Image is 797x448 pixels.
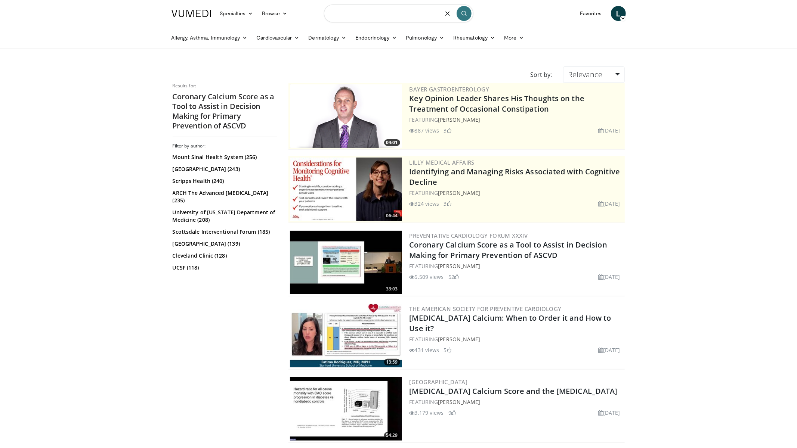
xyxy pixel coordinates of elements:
[290,231,402,294] a: 33:03
[290,304,402,367] img: 2bd39402-6386-41d4-8284-c73209d66970.300x170_q85_crop-smart_upscale.jpg
[384,432,400,439] span: 54:29
[384,212,400,219] span: 06:44
[598,200,620,208] li: [DATE]
[290,377,402,441] img: 7c7deaa2-a02d-463d-a9ad-f8c769192448.300x170_q85_crop-smart_upscale.jpg
[173,264,275,271] a: UCSF (118)
[444,127,451,134] li: 3
[173,83,277,89] p: Results for:
[410,127,439,134] li: 887 views
[410,313,611,333] a: [MEDICAL_DATA] Calcium: When to Order it and How to Use it?
[290,158,402,221] a: 06:44
[438,262,480,270] a: [PERSON_NAME]
[290,158,402,221] img: fc5f84e2-5eb7-4c65-9fa9-08971b8c96b8.jpg.300x170_q85_crop-smart_upscale.jpg
[252,30,304,45] a: Cardiovascular
[173,252,275,259] a: Cleveland Clinic (128)
[410,167,620,187] a: Identifying and Managing Risks Associated with Cognitive Decline
[173,143,277,149] h3: Filter by author:
[167,30,252,45] a: Allergy, Asthma, Immunology
[173,209,275,224] a: University of [US_STATE] Department of Medicine (208)
[410,240,607,260] a: Coronary Calcium Score as a Tool to Assist in Decision Making for Primary Prevention of ASCVD
[290,377,402,441] a: 54:29
[598,346,620,354] li: [DATE]
[304,30,351,45] a: Dermatology
[568,69,602,80] span: Relevance
[410,93,585,114] a: Key Opinion Leader Shares His Thoughts on the Treatment of Occasional Constipation
[172,10,211,17] img: VuMedi Logo
[290,84,402,148] img: 9828b8df-38ad-4333-b93d-bb657251ca89.png.300x170_q85_crop-smart_upscale.png
[410,116,623,124] div: FEATURING
[410,346,439,354] li: 431 views
[410,398,623,406] div: FEATURING
[290,84,402,148] a: 04:01
[575,6,606,21] a: Favorites
[598,409,620,417] li: [DATE]
[216,6,258,21] a: Specialties
[438,116,480,123] a: [PERSON_NAME]
[290,231,402,294] img: 9e95a33e-c436-4509-80c5-333d879d3409.300x170_q85_crop-smart_upscale.jpg
[324,4,473,22] input: Search topics, interventions
[173,240,275,248] a: [GEOGRAPHIC_DATA] (139)
[290,304,402,367] a: 13:59
[351,30,401,45] a: Endocrinology
[410,273,444,281] li: 5,509 views
[384,286,400,292] span: 33:03
[598,127,620,134] li: [DATE]
[444,200,451,208] li: 3
[410,378,468,386] a: [GEOGRAPHIC_DATA]
[401,30,449,45] a: Pulmonology
[410,262,623,270] div: FEATURING
[384,359,400,365] span: 13:59
[438,398,480,405] a: [PERSON_NAME]
[500,30,528,45] a: More
[410,200,439,208] li: 324 views
[410,305,562,312] a: The American Society for Preventive Cardiology
[444,346,451,354] li: 5
[598,273,620,281] li: [DATE]
[410,335,623,343] div: FEATURING
[563,66,624,83] a: Relevance
[410,386,618,396] a: [MEDICAL_DATA] Calcium Score and the [MEDICAL_DATA]
[173,92,277,131] h2: Coronary Calcium Score as a Tool to Assist in Decision Making for Primary Prevention of ASCVD
[410,232,528,239] a: Preventative Cardiology Forum XXXIV
[410,189,623,197] div: FEATURING
[611,6,626,21] a: L
[449,30,500,45] a: Rheumatology
[448,409,456,417] li: 9
[257,6,292,21] a: Browse
[384,139,400,146] span: 04:01
[410,159,475,166] a: Lilly Medical Affairs
[173,165,275,173] a: [GEOGRAPHIC_DATA] (243)
[173,177,275,185] a: Scripps Health (240)
[410,85,489,93] a: Bayer Gastroenterology
[410,409,444,417] li: 3,179 views
[438,189,480,196] a: [PERSON_NAME]
[173,228,275,236] a: Scottsdale Interventional Forum (185)
[448,273,459,281] li: 52
[438,336,480,343] a: [PERSON_NAME]
[525,66,557,83] div: Sort by:
[173,189,275,204] a: ARCH The Advanced [MEDICAL_DATA] (235)
[173,153,275,161] a: Mount Sinai Health System (256)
